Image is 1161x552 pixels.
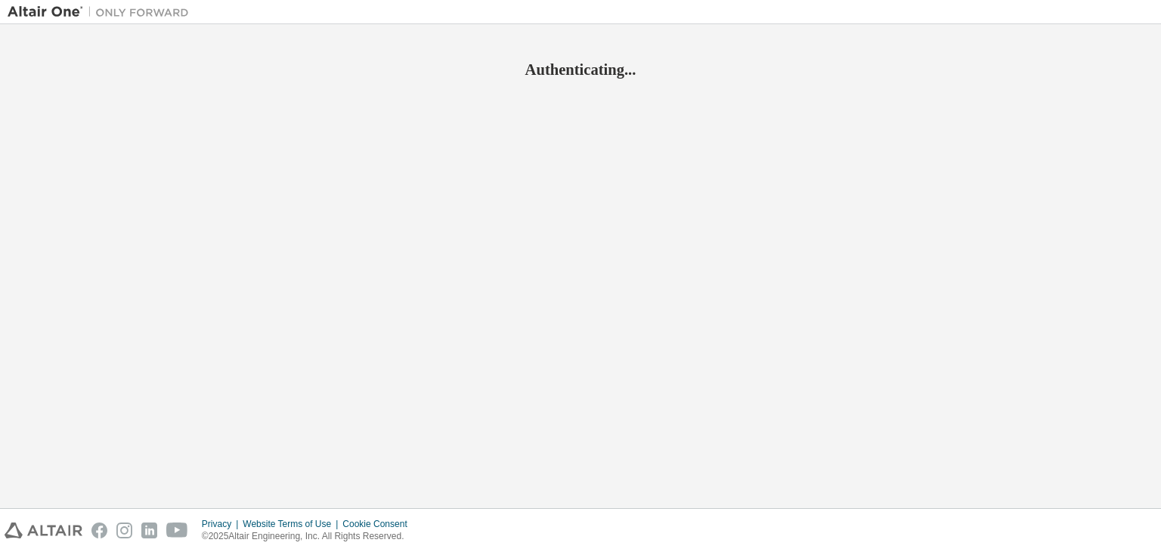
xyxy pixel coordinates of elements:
[8,60,1153,79] h2: Authenticating...
[202,518,243,530] div: Privacy
[202,530,416,543] p: © 2025 Altair Engineering, Inc. All Rights Reserved.
[342,518,416,530] div: Cookie Consent
[8,5,197,20] img: Altair One
[91,523,107,538] img: facebook.svg
[166,523,188,538] img: youtube.svg
[5,523,82,538] img: altair_logo.svg
[116,523,132,538] img: instagram.svg
[141,523,157,538] img: linkedin.svg
[243,518,342,530] div: Website Terms of Use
